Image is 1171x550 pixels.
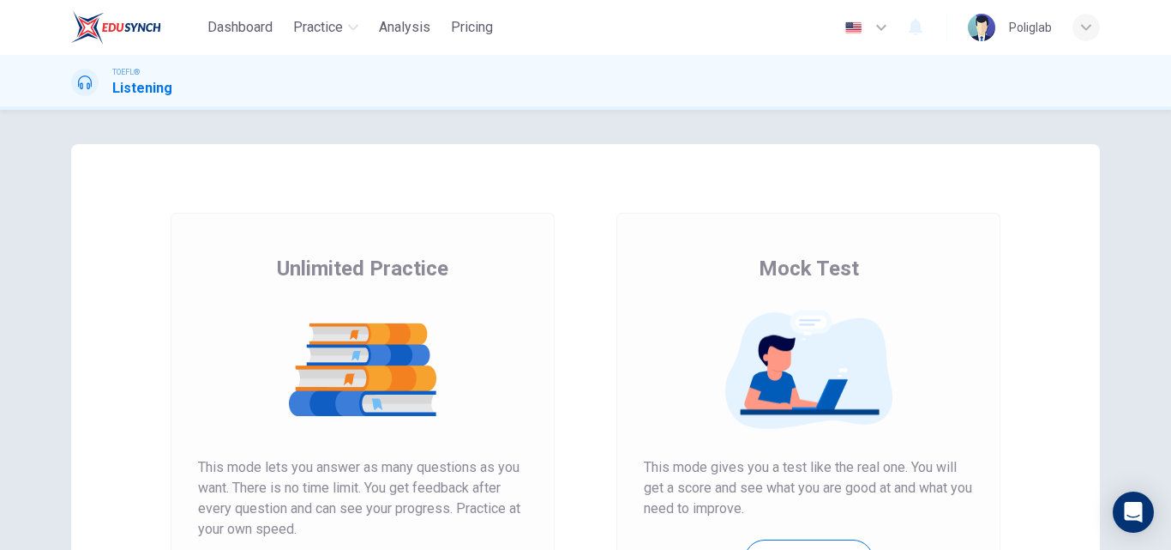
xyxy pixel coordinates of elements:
[843,21,864,34] img: en
[444,12,500,43] button: Pricing
[286,12,365,43] button: Practice
[293,17,343,38] span: Practice
[1113,492,1154,533] div: Open Intercom Messenger
[198,457,527,540] span: This mode lets you answer as many questions as you want. There is no time limit. You get feedback...
[379,17,430,38] span: Analysis
[201,12,279,43] button: Dashboard
[1009,17,1052,38] div: Poliglab
[277,255,448,282] span: Unlimited Practice
[112,78,172,99] h1: Listening
[71,10,161,45] img: EduSynch logo
[451,17,493,38] span: Pricing
[372,12,437,43] button: Analysis
[968,14,995,41] img: Profile picture
[207,17,273,38] span: Dashboard
[71,10,201,45] a: EduSynch logo
[759,255,859,282] span: Mock Test
[644,457,973,519] span: This mode gives you a test like the real one. You will get a score and see what you are good at a...
[112,66,140,78] span: TOEFL®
